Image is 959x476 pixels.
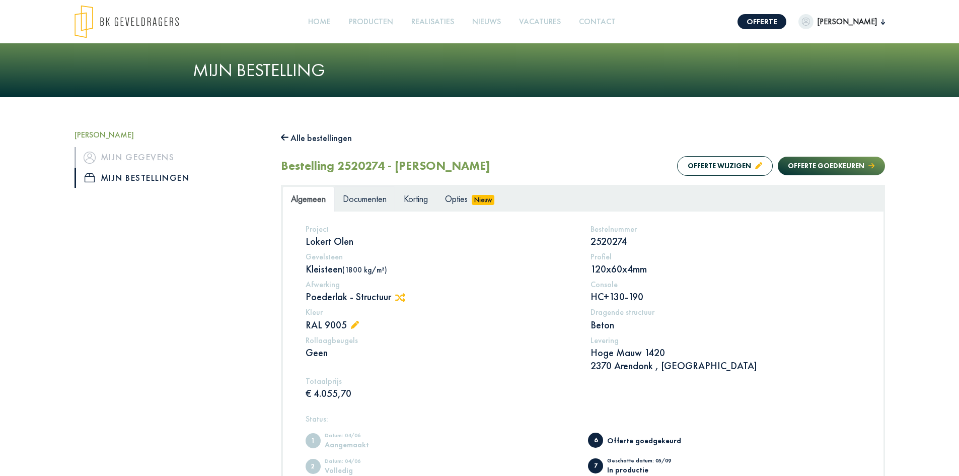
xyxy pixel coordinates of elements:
[588,458,603,473] span: In productie
[591,290,861,303] p: HC+130-190
[325,433,408,441] div: Datum: 04/06
[306,224,576,234] h5: Project
[472,195,495,205] span: Nieuw
[325,441,408,448] div: Aangemaakt
[591,346,861,372] p: Hoge Mauw 1420 2370 Arendonk , [GEOGRAPHIC_DATA]
[193,59,767,81] h1: Mijn bestelling
[607,458,690,466] div: Geschatte datum: 05/09
[306,433,321,448] span: Aangemaakt
[306,376,576,386] h5: Totaalprijs
[798,14,885,29] button: [PERSON_NAME]
[343,193,387,205] span: Documenten
[677,156,773,176] button: Offerte wijzigen
[325,458,408,466] div: Datum: 04/06
[75,130,266,140] h5: [PERSON_NAME]
[588,433,603,448] span: Offerte goedgekeurd
[814,16,881,28] span: [PERSON_NAME]
[306,318,576,331] p: RAL 9005
[407,11,458,33] a: Realisaties
[607,466,690,473] div: In productie
[306,290,576,303] p: Poederlak - Structuur
[515,11,565,33] a: Vacatures
[591,252,861,261] h5: Profiel
[306,262,576,276] p: Kleisteen
[778,157,884,175] button: Offerte goedkeuren
[291,193,326,205] span: Algemeen
[306,307,576,317] h5: Kleur
[75,5,179,38] img: logo
[591,318,861,331] p: Beton
[591,224,861,234] h5: Bestelnummer
[607,437,690,444] div: Offerte goedgekeurd
[281,159,490,173] h2: Bestelling 2520274 - [PERSON_NAME]
[84,152,96,164] img: icon
[281,130,352,146] button: Alle bestellingen
[445,193,468,205] span: Opties
[282,186,883,211] ul: Tabs
[325,466,408,474] div: Volledig
[306,387,576,400] p: € 4.055,70
[306,346,576,359] p: Geen
[75,168,266,188] a: iconMijn bestellingen
[306,235,576,248] p: Lokert Olen
[306,335,576,345] h5: Rollaagbeugels
[591,280,861,289] h5: Console
[306,280,576,289] h5: Afwerking
[591,335,861,345] h5: Levering
[468,11,505,33] a: Nieuws
[306,414,861,424] h5: Status:
[345,11,397,33] a: Producten
[591,235,861,248] p: 2520274
[306,459,321,474] span: Volledig
[737,14,786,29] a: Offerte
[306,252,576,261] h5: Gevelsteen
[342,265,387,275] span: (1800 kg/m³)
[304,11,335,33] a: Home
[591,262,861,276] p: 120x60x4mm
[404,193,428,205] span: Korting
[575,11,620,33] a: Contact
[75,147,266,167] a: iconMijn gegevens
[591,307,861,317] h5: Dragende structuur
[798,14,814,29] img: dummypic.png
[85,173,95,182] img: icon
